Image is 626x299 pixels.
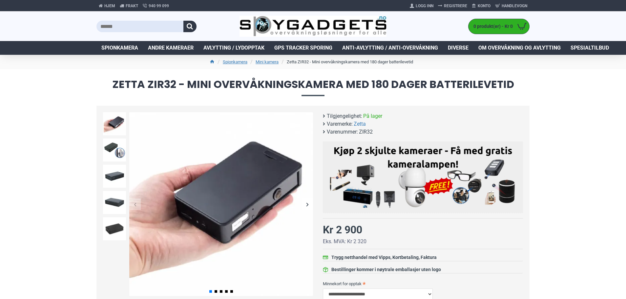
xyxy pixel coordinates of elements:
[223,59,247,65] a: Spionkamera
[129,199,141,210] div: Previous slide
[331,266,441,273] div: Bestillinger kommer i nøytrale emballasjer uten logo
[337,41,443,55] a: Anti-avlytting / Anti-overvåkning
[215,290,217,293] span: Go to slide 2
[327,120,353,128] b: Varemerke:
[104,3,115,9] span: Hjem
[331,254,437,261] div: Trygg netthandel med Vipps, Kortbetaling, Faktura
[103,112,126,135] img: Zetta ZIR32 - Mini nattkamera med 180 dager batterilevetid - SpyGadgets.no
[566,41,614,55] a: Spesialtilbud
[143,41,198,55] a: Andre kameraer
[101,44,138,52] span: Spionkamera
[323,278,523,289] label: Minnekort for opptak
[269,41,337,55] a: GPS Tracker Sporing
[126,3,138,9] span: Frakt
[103,191,126,214] img: Zetta ZIR32 - Mini nattkamera med 180 dager batterilevetid - SpyGadgets.no
[220,290,222,293] span: Go to slide 3
[416,3,433,9] span: Logg Inn
[478,44,561,52] span: Om overvåkning og avlytting
[225,290,228,293] span: Go to slide 4
[149,3,169,9] span: 940 99 099
[327,128,358,136] b: Varenummer:
[502,3,527,9] span: Handlevogn
[96,79,530,96] span: Zetta ZIR32 - Mini overvåkningskamera med 180 dager batterilevetid
[473,41,566,55] a: Om overvåkning og avlytting
[209,290,212,293] span: Go to slide 1
[198,41,269,55] a: Avlytting / Lydopptak
[129,112,313,296] img: Zetta ZIR32 - Mini nattkamera med 180 dager batterilevetid - SpyGadgets.no
[571,44,609,52] span: Spesialtilbud
[469,19,529,34] a: 0 produkt(er) - Kr 0
[148,44,194,52] span: Andre kameraer
[103,165,126,188] img: Zetta ZIR32 - Mini nattkamera med 180 dager batterilevetid - SpyGadgets.no
[478,3,490,9] span: Konto
[469,23,514,30] span: 0 produkt(er) - Kr 0
[448,44,469,52] span: Diverse
[302,199,313,210] div: Next slide
[407,1,436,11] a: Logg Inn
[469,1,493,11] a: Konto
[103,139,126,161] img: Zetta ZIR32 - Mini nattkamera med 180 dager batterilevetid - SpyGadgets.no
[96,41,143,55] a: Spionkamera
[493,1,530,11] a: Handlevogn
[436,1,469,11] a: Registrere
[363,112,382,120] span: På lager
[103,217,126,240] img: Zetta ZIR32 - Mini nattkamera med 180 dager batterilevetid - SpyGadgets.no
[274,44,332,52] span: GPS Tracker Sporing
[230,290,233,293] span: Go to slide 5
[359,128,373,136] span: ZIR32
[354,120,366,128] a: Zetta
[443,41,473,55] a: Diverse
[342,44,438,52] span: Anti-avlytting / Anti-overvåkning
[327,112,362,120] b: Tilgjengelighet:
[203,44,264,52] span: Avlytting / Lydopptak
[444,3,467,9] span: Registrere
[328,145,518,208] img: Kjøp 2 skjulte kameraer – Få med gratis kameralampe!
[323,222,362,238] div: Kr 2 900
[256,59,279,65] a: Mini kamera
[240,16,387,37] img: SpyGadgets.no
